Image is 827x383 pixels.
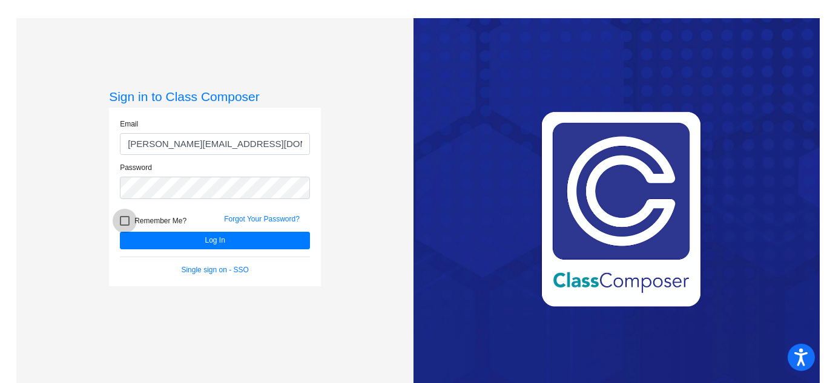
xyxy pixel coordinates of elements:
h3: Sign in to Class Composer [109,89,321,104]
span: Remember Me? [134,214,186,228]
label: Password [120,162,152,173]
button: Log In [120,232,310,249]
a: Single sign on - SSO [181,266,248,274]
label: Email [120,119,138,129]
a: Forgot Your Password? [224,215,300,223]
